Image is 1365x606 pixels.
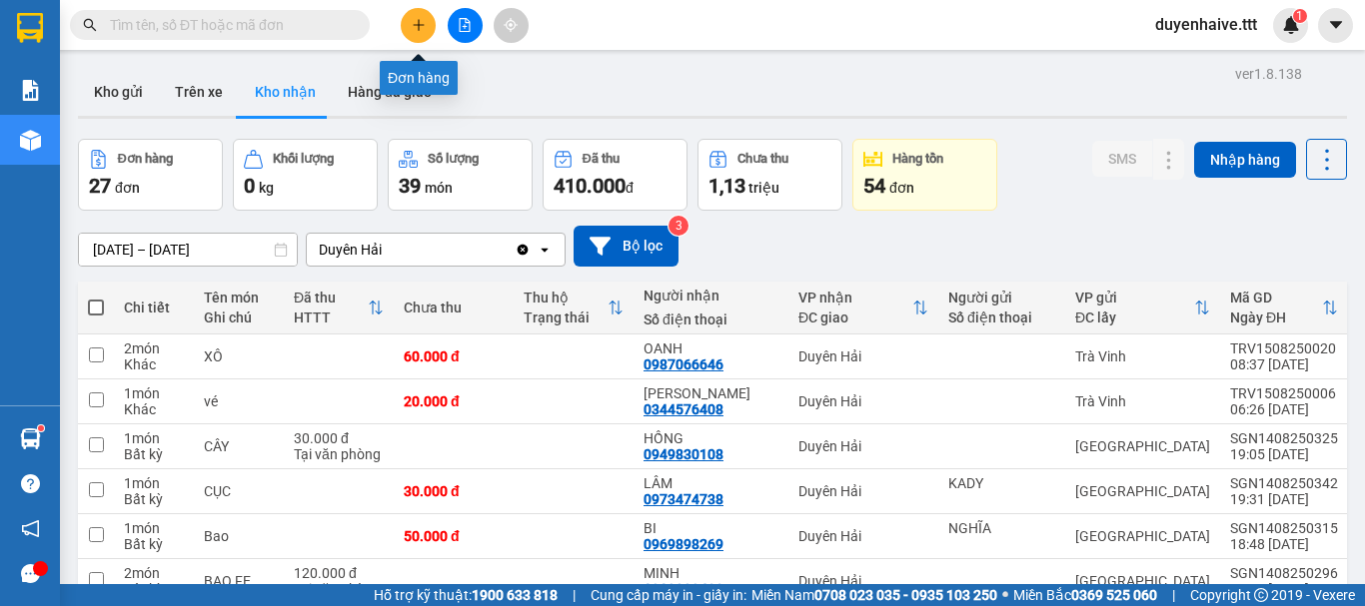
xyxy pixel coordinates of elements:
[644,536,723,552] div: 0969898269
[1220,282,1348,334] th: Toggle SortBy
[798,309,912,325] div: ĐC giao
[458,18,472,32] span: file-add
[1230,340,1338,356] div: TRV1508250020
[644,288,778,303] div: Người nhận
[204,483,274,499] div: CỤC
[1002,591,1008,599] span: ⚪️
[21,474,40,493] span: question-circle
[1075,290,1194,305] div: VP gửi
[644,430,778,446] div: HỒNG
[1230,356,1338,372] div: 08:37 [DATE]
[204,393,274,409] div: vé
[284,282,394,334] th: Toggle SortBy
[233,139,378,211] button: Khối lượng0kg
[204,438,274,454] div: CÂY
[708,174,745,198] span: 1,13
[889,180,914,196] span: đơn
[948,309,1055,325] div: Số điện thoại
[1075,348,1210,364] div: Trà Vinh
[1075,528,1210,544] div: [GEOGRAPHIC_DATA]
[17,13,43,43] img: logo-vxr
[124,475,184,491] div: 1 món
[644,581,723,597] div: 0909889422
[239,68,332,116] button: Kho nhận
[626,180,634,196] span: đ
[798,348,928,364] div: Duyên Hải
[1318,8,1353,43] button: caret-down
[332,68,448,116] button: Hàng đã giao
[574,226,679,267] button: Bộ lọc
[204,290,274,305] div: Tên món
[259,180,274,196] span: kg
[1230,385,1338,401] div: TRV1508250006
[204,309,274,325] div: Ghi chú
[1230,475,1338,491] div: SGN1408250342
[204,528,274,544] div: Bao
[948,475,1055,491] div: KADY
[1296,9,1303,23] span: 1
[204,348,274,364] div: XÔ
[892,152,943,166] div: Hàng tồn
[89,174,111,198] span: 27
[573,584,576,606] span: |
[404,300,504,315] div: Chưa thu
[591,584,746,606] span: Cung cấp máy in - giấy in:
[404,348,504,364] div: 60.000 đ
[737,152,788,166] div: Chưa thu
[319,240,382,260] div: Duyên Hải
[79,234,297,266] input: Select a date range.
[504,18,518,32] span: aim
[124,385,184,401] div: 1 món
[644,520,778,536] div: BI
[644,311,778,327] div: Số điện thoại
[124,300,184,315] div: Chi tiết
[1065,282,1220,334] th: Toggle SortBy
[118,152,173,166] div: Đơn hàng
[644,475,778,491] div: LÂM
[124,401,184,417] div: Khác
[1327,16,1345,34] span: caret-down
[1230,565,1338,581] div: SGN1408250296
[1230,581,1338,597] div: 18:18 [DATE]
[244,174,255,198] span: 0
[404,483,504,499] div: 30.000 đ
[798,438,928,454] div: Duyên Hải
[124,536,184,552] div: Bất kỳ
[448,8,483,43] button: file-add
[515,242,531,258] svg: Clear value
[159,68,239,116] button: Trên xe
[494,8,529,43] button: aim
[1254,588,1268,602] span: copyright
[115,180,140,196] span: đơn
[425,180,453,196] span: món
[294,430,384,446] div: 30.000 đ
[20,80,41,101] img: solution-icon
[1230,309,1322,325] div: Ngày ĐH
[294,290,368,305] div: Đã thu
[644,385,778,401] div: DÌ THẮM
[554,174,626,198] span: 410.000
[428,152,479,166] div: Số lượng
[798,528,928,544] div: Duyên Hải
[399,174,421,198] span: 39
[1075,573,1210,589] div: [GEOGRAPHIC_DATA]
[412,18,426,32] span: plus
[273,152,334,166] div: Khối lượng
[1092,141,1152,177] button: SMS
[374,584,558,606] span: Hỗ trợ kỹ thuật:
[852,139,997,211] button: Hàng tồn54đơn
[20,130,41,151] img: warehouse-icon
[124,565,184,581] div: 2 món
[384,240,386,260] input: Selected Duyên Hải.
[751,584,997,606] span: Miền Nam
[863,174,885,198] span: 54
[204,573,274,589] div: BAO FE
[1230,401,1338,417] div: 06:26 [DATE]
[110,14,346,36] input: Tìm tên, số ĐT hoặc mã đơn
[644,340,778,356] div: OANH
[124,340,184,356] div: 2 món
[472,587,558,603] strong: 1900 633 818
[644,491,723,507] div: 0973474738
[78,68,159,116] button: Kho gửi
[788,282,938,334] th: Toggle SortBy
